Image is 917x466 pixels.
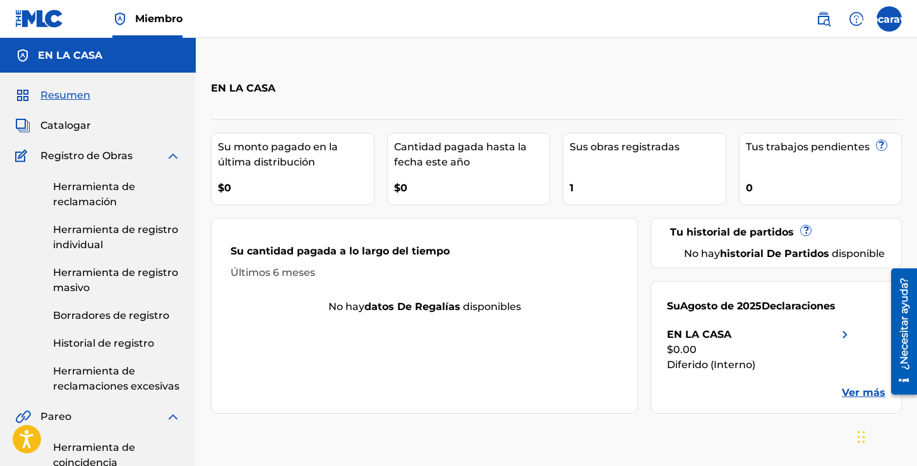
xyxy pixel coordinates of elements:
font: Últimos 6 meses [231,266,315,278]
font: Miembro [135,13,183,25]
font: $0.00 [667,344,697,355]
div: Menú de usuario [877,6,902,32]
font: Catalogar [40,119,91,131]
a: Búsqueda pública [811,6,836,32]
font: Resumen [40,89,90,101]
font: Su [667,300,680,312]
a: Borradores de registro [53,308,181,323]
img: Logotipo del MLC [15,9,64,28]
img: ayuda [849,11,864,27]
img: Registro de Obras [15,148,32,164]
a: ResumenResumen [15,88,90,103]
h5: EN LA CASA [38,48,102,63]
font: disponibles [463,301,521,313]
font: historial de partidos [720,248,829,260]
img: Catalogar [15,118,30,133]
img: buscar [816,11,831,27]
font: Herramienta de registro individual [53,224,178,251]
font: 1 [570,182,573,194]
font: datos de regalías [364,301,460,313]
img: Cuentas [15,48,30,63]
a: Herramienta de registro masivo [53,265,181,296]
font: Declaraciones [762,300,836,312]
font: EN LA CASA [38,49,102,61]
font: No hay [328,301,364,313]
font: disponible [832,248,885,260]
a: CatalogarCatalogar [15,118,91,133]
font: Agosto de 2025 [680,300,762,312]
img: expandir [165,148,181,164]
font: Ver más [842,386,885,398]
font: Tus trabajos pendientes [746,141,870,153]
font: Borradores de registro [53,309,169,321]
font: ? [878,139,884,151]
font: Historial de registro [53,337,154,349]
font: ? [803,224,809,236]
img: Titular de los derechos superior [112,11,128,27]
font: $0 [394,182,407,194]
div: Arrastrar [858,418,865,456]
font: Tu historial de partidos [670,226,794,238]
font: No hay [684,248,720,260]
a: Ver más [842,385,885,400]
a: Historial de registro [53,336,181,351]
font: Herramienta de reclamación [53,181,135,208]
img: Resumen [15,88,30,103]
iframe: Centro de recursos [882,264,917,400]
font: Herramienta de reclamaciones excesivas [53,365,179,392]
font: 0 [746,182,753,194]
font: EN LA CASA [667,328,731,340]
font: Diferido (Interno) [667,359,755,371]
font: Pareo [40,410,71,422]
img: expandir [165,409,181,424]
font: Sus obras registradas [570,141,680,153]
font: Cantidad pagada hasta la fecha este año [394,141,527,168]
div: Ayuda [844,6,869,32]
font: Su monto pagado en la última distribución [218,141,338,168]
a: Herramienta de reclamación [53,179,181,210]
font: Registro de Obras [40,150,133,162]
font: Su cantidad pagada a lo largo del tiempo [231,245,450,257]
a: EN LA CASAicono de chevron derecho$0.00Diferido (Interno) [667,327,853,373]
img: icono de chevron derecho [837,327,853,342]
iframe: Widget de chat [854,405,917,466]
a: Herramienta de registro individual [53,222,181,253]
font: EN LA CASA [211,82,275,94]
img: Pareo [15,409,31,424]
font: Herramienta de registro masivo [53,266,178,294]
a: Herramienta de reclamaciones excesivas [53,364,181,394]
font: $0 [218,182,231,194]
